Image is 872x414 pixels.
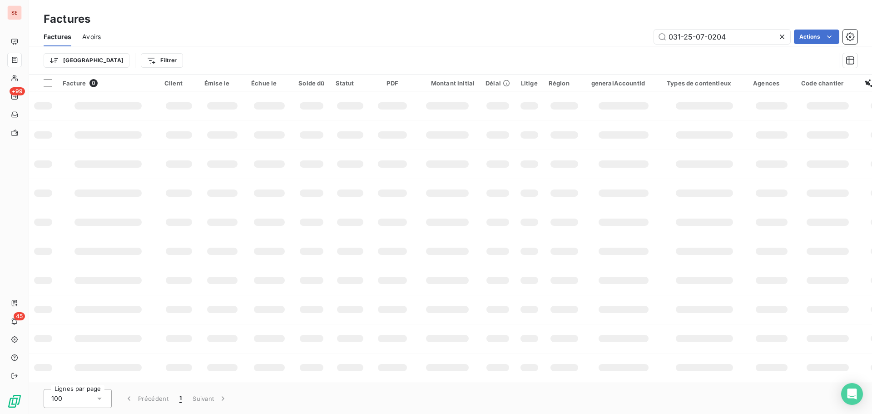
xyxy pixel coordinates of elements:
img: Logo LeanPay [7,394,22,409]
span: 1 [179,394,182,403]
span: +99 [10,87,25,95]
div: Client [164,80,193,87]
button: Actions [794,30,839,44]
div: Code chantier [801,80,854,87]
div: Types de contentieux [667,80,742,87]
div: Région [549,80,580,87]
div: Litige [521,80,538,87]
span: Factures [44,32,71,41]
div: Open Intercom Messenger [841,383,863,405]
div: Émise le [204,80,240,87]
button: Filtrer [141,53,183,68]
h3: Factures [44,11,90,27]
div: Agences [753,80,790,87]
span: Facture [63,80,86,87]
div: generalAccountId [591,80,656,87]
div: Montant initial [420,80,475,87]
span: 100 [51,394,62,403]
span: Avoirs [82,32,101,41]
span: 45 [14,312,25,320]
div: SE [7,5,22,20]
div: Solde dû [298,80,324,87]
div: PDF [376,80,409,87]
button: [GEOGRAPHIC_DATA] [44,53,129,68]
button: Précédent [119,389,174,408]
div: Délai [486,80,510,87]
div: Statut [336,80,365,87]
span: 0 [89,79,98,87]
button: Suivant [187,389,233,408]
div: Échue le [251,80,287,87]
button: 1 [174,389,187,408]
input: Rechercher [654,30,790,44]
